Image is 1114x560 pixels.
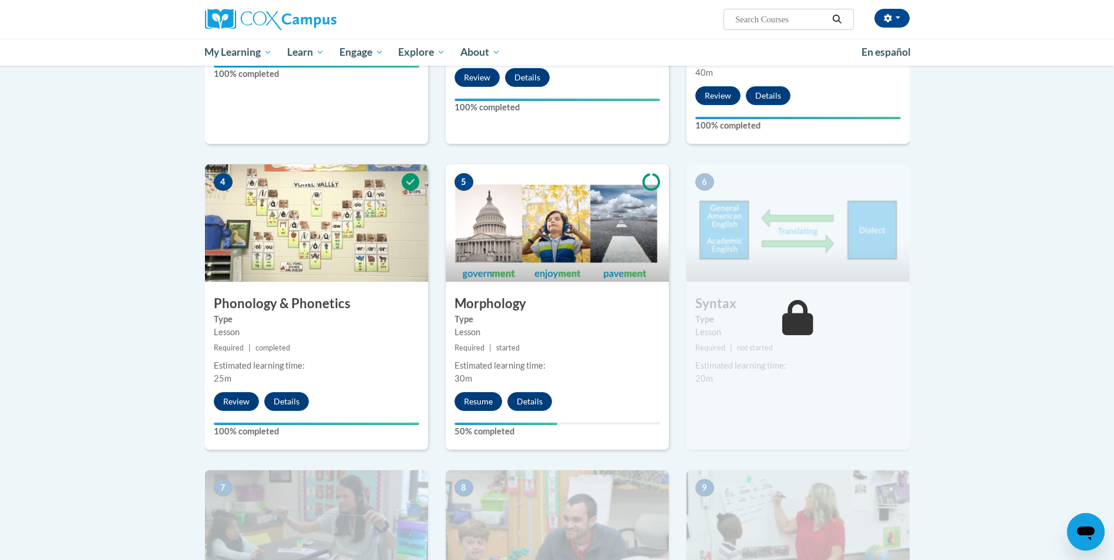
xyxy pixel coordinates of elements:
a: Learn [280,39,332,66]
span: 30m [455,373,472,383]
input: Search Courses [734,12,828,26]
button: Review [695,86,741,105]
h3: Syntax [686,295,910,313]
span: My Learning [204,45,272,59]
div: Estimated learning time: [214,359,419,372]
span: Engage [339,45,383,59]
button: Resume [455,392,502,411]
iframe: Button to launch messaging window [1067,513,1105,551]
a: About [453,39,508,66]
span: Explore [398,45,445,59]
button: Search [828,12,846,26]
span: 40m [695,68,713,77]
label: Type [214,313,419,326]
div: Your progress [455,423,557,425]
span: Required [695,343,725,352]
a: En español [854,40,918,65]
label: 100% completed [695,119,901,132]
a: Engage [332,39,391,66]
label: Type [695,313,901,326]
button: Account Settings [874,9,910,28]
button: Review [455,68,500,87]
span: | [248,343,251,352]
button: Details [505,68,550,87]
img: Course Image [446,164,669,282]
a: Explore [391,39,453,66]
span: Required [455,343,484,352]
label: 100% completed [214,68,419,80]
button: Details [746,86,790,105]
div: Estimated learning time: [455,359,660,372]
span: 5 [455,173,473,191]
a: Cox Campus [205,9,428,30]
div: Your progress [214,423,419,425]
h3: Phonology & Phonetics [205,295,428,313]
div: Your progress [214,65,419,68]
label: Type [455,313,660,326]
div: Main menu [187,39,927,66]
a: My Learning [197,39,280,66]
div: Your progress [695,117,901,119]
span: started [496,343,520,352]
button: Details [507,392,552,411]
span: not started [737,343,773,352]
span: completed [255,343,290,352]
label: 100% completed [455,101,660,114]
span: 7 [214,479,233,497]
label: 50% completed [455,425,660,438]
span: 25m [214,373,231,383]
img: Course Image [205,164,428,282]
div: Lesson [455,326,660,339]
label: 100% completed [214,425,419,438]
span: | [489,343,492,352]
h3: Morphology [446,295,669,313]
span: En español [861,46,911,58]
div: Estimated learning time: [695,359,901,372]
span: 6 [695,173,714,191]
div: Lesson [695,326,901,339]
button: Details [264,392,309,411]
button: Review [214,392,259,411]
img: Cox Campus [205,9,336,30]
span: 8 [455,479,473,497]
div: Lesson [214,326,419,339]
span: 20m [695,373,713,383]
span: About [460,45,500,59]
span: Learn [287,45,324,59]
img: Course Image [686,164,910,282]
div: Your progress [455,99,660,101]
span: 9 [695,479,714,497]
span: | [730,343,732,352]
span: 4 [214,173,233,191]
span: Required [214,343,244,352]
